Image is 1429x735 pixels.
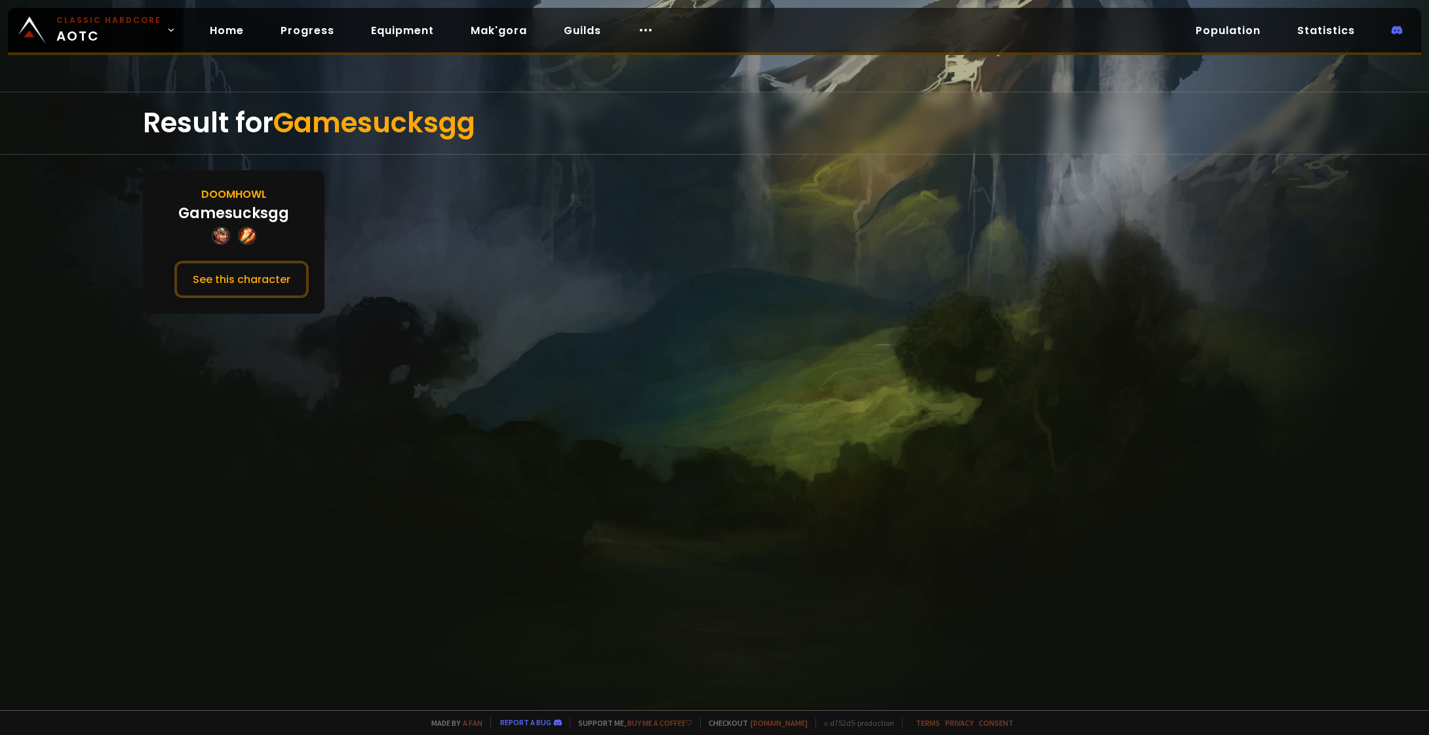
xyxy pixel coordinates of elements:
[916,718,940,728] a: Terms
[199,17,254,44] a: Home
[1185,17,1271,44] a: Population
[553,17,612,44] a: Guilds
[500,717,551,727] a: Report a bug
[751,718,808,728] a: [DOMAIN_NAME]
[56,14,161,46] span: AOTC
[460,17,538,44] a: Mak'gora
[201,186,267,202] div: Doomhowl
[1287,17,1365,44] a: Statistics
[273,104,475,142] span: Gamesucksgg
[143,92,1286,154] div: Result for
[423,718,482,728] span: Made by
[178,202,289,224] div: Gamesucksgg
[463,718,482,728] a: a fan
[945,718,973,728] a: Privacy
[8,8,184,52] a: Classic HardcoreAOTC
[979,718,1013,728] a: Consent
[815,718,894,728] span: v. d752d5 - production
[56,14,161,26] small: Classic Hardcore
[700,718,808,728] span: Checkout
[174,261,309,298] button: See this character
[361,17,444,44] a: Equipment
[570,718,692,728] span: Support me,
[270,17,345,44] a: Progress
[627,718,692,728] a: Buy me a coffee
